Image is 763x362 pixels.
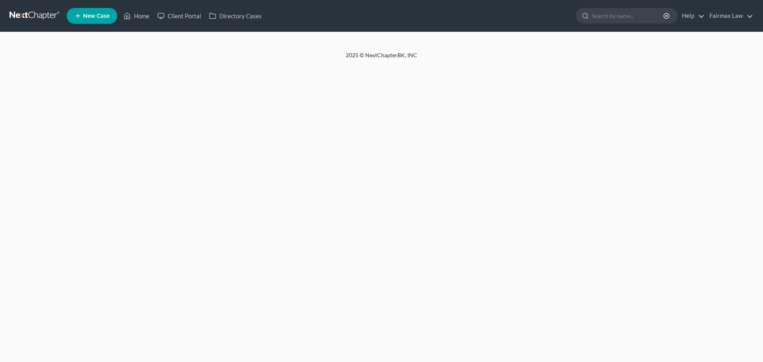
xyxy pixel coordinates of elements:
[705,9,753,23] a: Fairmax Law
[205,9,266,23] a: Directory Cases
[120,9,153,23] a: Home
[678,9,705,23] a: Help
[83,13,110,19] span: New Case
[592,8,664,23] input: Search by name...
[153,9,205,23] a: Client Portal
[155,51,608,66] div: 2025 © NextChapterBK, INC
